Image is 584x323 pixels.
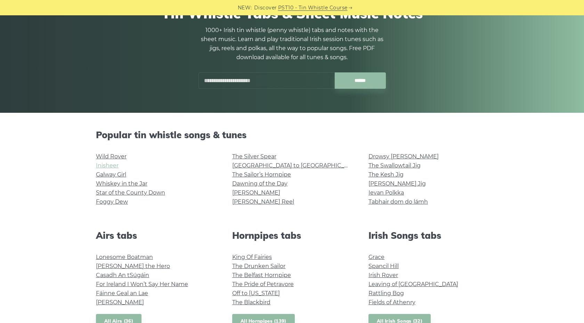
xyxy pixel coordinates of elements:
a: [PERSON_NAME] Reel [232,198,294,205]
a: [PERSON_NAME] [96,299,144,306]
a: Rattling Bog [368,290,404,297]
a: PST10 - Tin Whistle Course [278,4,348,12]
a: Whiskey in the Jar [96,180,147,187]
a: Off to [US_STATE] [232,290,280,297]
a: Grace [368,254,384,260]
a: The Belfast Hornpipe [232,272,291,278]
a: The Swallowtail Jig [368,162,421,169]
a: Inisheer [96,162,119,169]
a: Dawning of the Day [232,180,287,187]
span: Discover [254,4,277,12]
a: Fáinne Geal an Lae [96,290,148,297]
p: 1000+ Irish tin whistle (penny whistle) tabs and notes with the sheet music. Learn and play tradi... [198,26,386,62]
a: [PERSON_NAME] [232,189,280,196]
a: The Drunken Sailor [232,263,285,269]
a: Casadh An tSúgáin [96,272,149,278]
a: [GEOGRAPHIC_DATA] to [GEOGRAPHIC_DATA] [232,162,360,169]
h2: Hornpipes tabs [232,230,352,241]
a: Wild Rover [96,153,127,160]
a: [PERSON_NAME] the Hero [96,263,170,269]
a: Tabhair dom do lámh [368,198,428,205]
a: The Sailor’s Hornpipe [232,171,291,178]
a: The Silver Spear [232,153,276,160]
a: Leaving of [GEOGRAPHIC_DATA] [368,281,458,287]
a: The Blackbird [232,299,270,306]
a: Irish Rover [368,272,398,278]
a: Galway Girl [96,171,126,178]
a: Drowsy [PERSON_NAME] [368,153,439,160]
a: The Pride of Petravore [232,281,294,287]
h1: Tin Whistle Tabs & Sheet Music Notes [96,5,488,22]
span: NEW: [238,4,252,12]
h2: Airs tabs [96,230,216,241]
a: Foggy Dew [96,198,128,205]
h2: Popular tin whistle songs & tunes [96,129,488,140]
a: The Kesh Jig [368,171,404,178]
a: Fields of Athenry [368,299,415,306]
a: Star of the County Down [96,189,165,196]
h2: Irish Songs tabs [368,230,488,241]
a: Lonesome Boatman [96,254,153,260]
a: Spancil Hill [368,263,399,269]
a: [PERSON_NAME] Jig [368,180,426,187]
a: For Ireland I Won’t Say Her Name [96,281,188,287]
a: Ievan Polkka [368,189,404,196]
a: King Of Fairies [232,254,272,260]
